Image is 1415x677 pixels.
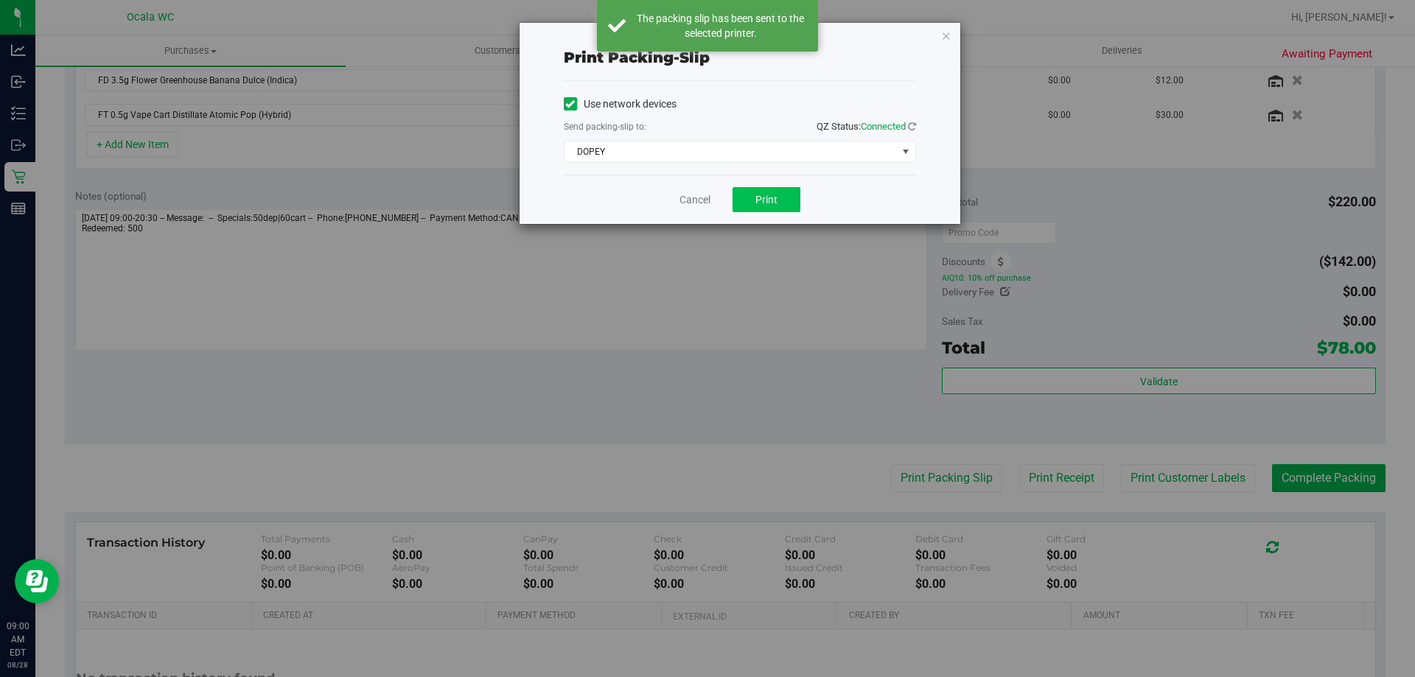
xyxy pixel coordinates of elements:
label: Send packing-slip to: [564,120,646,133]
div: The packing slip has been sent to the selected printer. [634,11,807,41]
iframe: Resource center [15,559,59,603]
label: Use network devices [564,97,677,112]
span: Connected [861,121,906,132]
span: select [896,141,915,162]
span: DOPEY [565,141,897,162]
span: QZ Status: [817,121,916,132]
a: Cancel [679,192,710,208]
button: Print [733,187,800,212]
span: Print packing-slip [564,49,710,66]
span: Print [755,194,778,206]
